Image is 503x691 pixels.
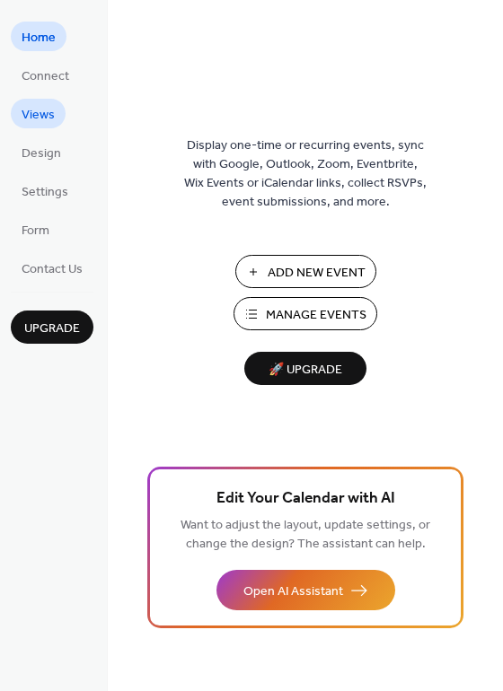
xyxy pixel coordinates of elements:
[11,22,66,51] a: Home
[255,358,356,382] span: 🚀 Upgrade
[181,513,430,556] span: Want to adjust the layout, update settings, or change the design? The assistant can help.
[11,176,79,206] a: Settings
[266,306,366,325] span: Manage Events
[11,253,93,283] a: Contact Us
[184,136,427,212] span: Display one-time or recurring events, sync with Google, Outlook, Zoom, Eventbrite, Wix Events or ...
[11,99,66,128] a: Views
[11,60,80,90] a: Connect
[244,352,366,385] button: 🚀 Upgrade
[216,486,395,512] span: Edit Your Calendar with AI
[22,222,49,241] span: Form
[234,297,377,330] button: Manage Events
[243,582,343,601] span: Open AI Assistant
[216,570,395,610] button: Open AI Assistant
[22,260,83,279] span: Contact Us
[22,29,56,48] span: Home
[235,255,376,288] button: Add New Event
[22,144,61,163] span: Design
[22,67,69,86] span: Connect
[11,137,72,167] a: Design
[22,183,68,202] span: Settings
[11,311,93,344] button: Upgrade
[24,319,80,338] span: Upgrade
[268,264,366,283] span: Add New Event
[22,106,55,125] span: Views
[11,214,60,244] a: Form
